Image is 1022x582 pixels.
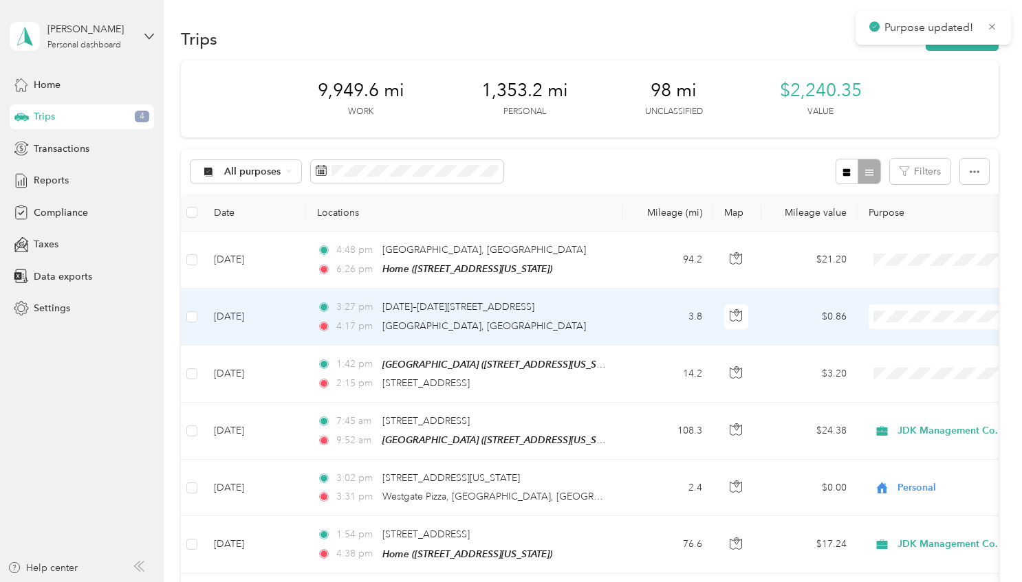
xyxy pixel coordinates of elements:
td: 2.4 [622,460,713,516]
div: Personal dashboard [47,41,121,49]
div: [PERSON_NAME] [47,22,133,36]
td: 14.2 [622,346,713,403]
td: [DATE] [203,232,306,289]
td: 94.2 [622,232,713,289]
span: [STREET_ADDRESS] [382,528,470,540]
span: Transactions [34,142,89,156]
td: 3.8 [622,289,713,345]
p: Unclassified [645,106,703,118]
span: 3:31 pm [336,489,376,504]
th: Mileage value [761,194,858,232]
button: Filters [890,159,950,184]
td: $3.20 [761,346,858,403]
span: 3:27 pm [336,300,376,315]
span: [STREET_ADDRESS] [382,377,470,389]
span: Trips [34,109,55,124]
td: $17.24 [761,516,858,573]
h1: Trips [181,32,217,46]
span: Taxes [34,237,58,251]
td: [DATE] [203,460,306,516]
td: [DATE] [203,516,306,573]
th: Mileage (mi) [622,194,713,232]
span: 6:26 pm [336,262,376,277]
span: $2,240.35 [780,80,862,102]
span: 1,353.2 mi [481,80,568,102]
th: Date [203,194,306,232]
span: 4:17 pm [336,319,376,334]
span: Home ([STREET_ADDRESS][US_STATE]) [382,548,552,559]
td: $21.20 [761,232,858,289]
span: [GEOGRAPHIC_DATA] ([STREET_ADDRESS][US_STATE]) [382,359,622,370]
span: Data exports [34,269,92,284]
td: 108.3 [622,403,713,460]
span: [GEOGRAPHIC_DATA], [GEOGRAPHIC_DATA] [382,320,586,332]
span: Settings [34,301,70,315]
button: Help center [8,561,78,575]
p: Purpose updated! [884,19,977,36]
span: [GEOGRAPHIC_DATA] ([STREET_ADDRESS][US_STATE]) [382,434,622,446]
td: [DATE] [203,289,306,345]
td: $24.38 [761,403,858,460]
span: 2:15 pm [336,376,376,391]
p: Personal [503,106,546,118]
td: $0.86 [761,289,858,345]
span: [STREET_ADDRESS] [382,415,470,427]
span: 4:48 pm [336,243,376,258]
td: 76.6 [622,516,713,573]
p: Work [348,106,373,118]
span: Reports [34,173,69,188]
span: [DATE]–[DATE][STREET_ADDRESS] [382,301,534,313]
span: 7:45 am [336,414,376,429]
span: 4 [135,111,149,123]
span: Home ([STREET_ADDRESS][US_STATE]) [382,263,552,274]
span: Compliance [34,205,88,220]
span: All purposes [224,167,281,177]
td: $0.00 [761,460,858,516]
span: 1:54 pm [336,527,376,542]
td: [DATE] [203,346,306,403]
span: 9:52 am [336,433,376,448]
th: Locations [306,194,622,232]
span: Home [34,78,61,92]
span: 98 mi [651,80,697,102]
td: [DATE] [203,403,306,460]
span: 1:42 pm [336,357,376,372]
span: 9,949.6 mi [318,80,404,102]
th: Map [713,194,761,232]
p: Value [807,106,834,118]
iframe: Everlance-gr Chat Button Frame [945,505,1022,582]
span: [STREET_ADDRESS][US_STATE] [382,472,520,484]
span: 3:02 pm [336,471,376,486]
span: [GEOGRAPHIC_DATA], [GEOGRAPHIC_DATA] [382,244,586,256]
span: 4:38 pm [336,546,376,561]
